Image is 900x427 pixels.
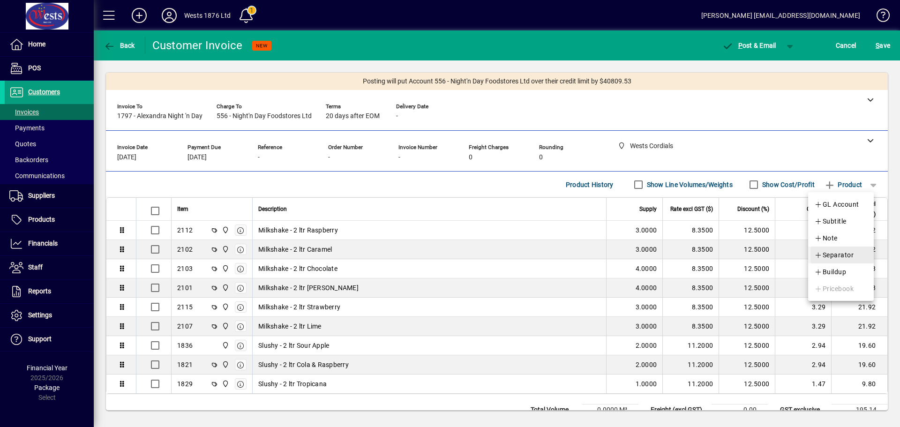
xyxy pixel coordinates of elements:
span: GL Account [814,199,859,210]
span: Separator [814,249,854,261]
button: Separator [808,247,874,263]
span: Note [814,232,838,244]
button: Pricebook [808,280,874,297]
span: Subtitle [814,216,847,227]
span: Pricebook [814,283,854,294]
button: Buildup [808,263,874,280]
span: Buildup [814,266,846,277]
button: GL Account [808,196,874,213]
button: Note [808,230,874,247]
button: Subtitle [808,213,874,230]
